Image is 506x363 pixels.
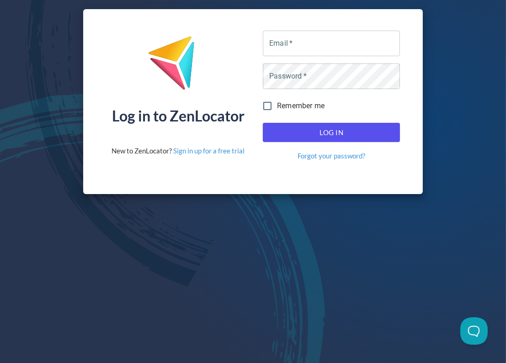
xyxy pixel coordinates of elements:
button: Log In [263,123,400,142]
span: Log In [273,126,390,138]
img: ZenLocator [148,36,209,97]
span: Remember me [277,100,325,111]
div: Log in to ZenLocator [112,109,245,123]
a: Forgot your password? [298,151,365,161]
iframe: Toggle Customer Support [460,317,488,345]
div: New to ZenLocator? [112,146,245,156]
a: Sign in up for a free trial [173,147,245,155]
input: name@company.com [263,31,400,56]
